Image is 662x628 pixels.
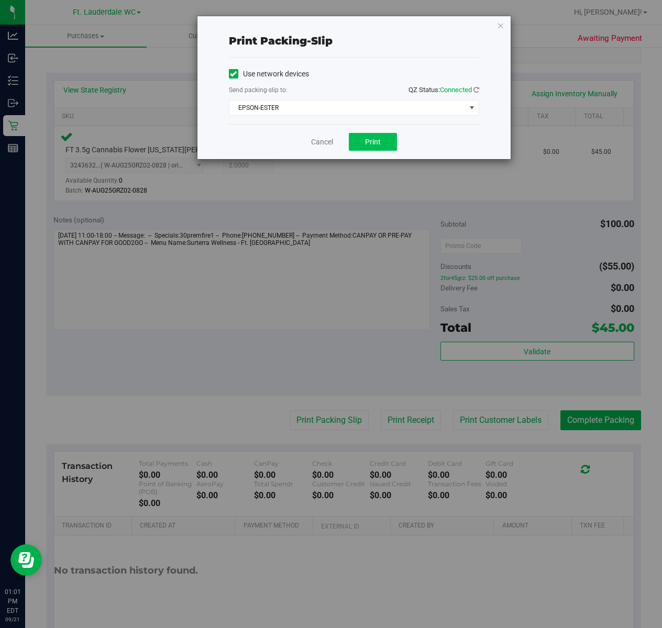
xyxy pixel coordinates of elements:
span: Connected [440,86,472,94]
label: Use network devices [229,69,309,80]
span: Print packing-slip [229,35,333,47]
iframe: Resource center [10,544,42,576]
a: Cancel [311,137,333,148]
span: Print [365,138,381,146]
button: Print [349,133,397,151]
span: EPSON-ESTER [229,100,466,115]
span: select [465,100,478,115]
span: QZ Status: [409,86,479,94]
label: Send packing-slip to: [229,85,288,95]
